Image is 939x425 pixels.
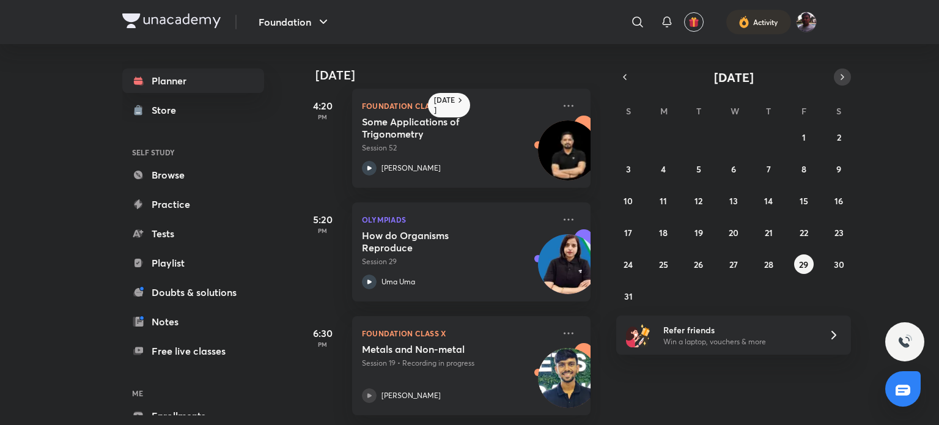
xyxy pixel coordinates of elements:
button: August 29, 2025 [794,254,814,274]
h6: [DATE] [434,95,455,115]
button: August 26, 2025 [689,254,709,274]
p: PM [298,227,347,234]
p: [PERSON_NAME] [381,390,441,401]
button: August 4, 2025 [654,159,673,179]
p: Session 52 [362,142,554,153]
p: Session 29 [362,256,554,267]
abbr: Monday [660,105,668,117]
abbr: August 7, 2025 [767,163,771,175]
abbr: August 6, 2025 [731,163,736,175]
img: Tannishtha Dahiya [796,12,817,32]
p: Uma Uma [381,276,415,287]
a: Free live classes [122,339,264,363]
abbr: Friday [801,105,806,117]
button: August 1, 2025 [794,127,814,147]
abbr: August 10, 2025 [624,195,633,207]
abbr: August 9, 2025 [836,163,841,175]
h5: How do Organisms Reproduce [362,229,514,254]
abbr: August 11, 2025 [660,195,667,207]
abbr: August 8, 2025 [801,163,806,175]
button: August 14, 2025 [759,191,778,210]
h6: SELF STUDY [122,142,264,163]
p: Olympiads [362,212,554,227]
abbr: August 20, 2025 [729,227,738,238]
button: August 25, 2025 [654,254,673,274]
a: Practice [122,192,264,216]
abbr: Saturday [836,105,841,117]
a: Company Logo [122,13,221,31]
h5: 5:20 [298,212,347,227]
button: August 19, 2025 [689,223,709,242]
img: referral [626,323,650,347]
button: August 30, 2025 [829,254,849,274]
abbr: August 19, 2025 [694,227,703,238]
button: August 21, 2025 [759,223,778,242]
abbr: August 4, 2025 [661,163,666,175]
button: August 31, 2025 [619,286,638,306]
button: Foundation [251,10,338,34]
abbr: Wednesday [731,105,739,117]
img: activity [738,15,749,29]
a: Browse [122,163,264,187]
button: August 15, 2025 [794,191,814,210]
h6: Refer friends [663,323,814,336]
abbr: August 24, 2025 [624,259,633,270]
button: August 3, 2025 [619,159,638,179]
button: August 5, 2025 [689,159,709,179]
img: ttu [897,334,912,349]
abbr: August 28, 2025 [764,259,773,270]
abbr: August 25, 2025 [659,259,668,270]
abbr: August 23, 2025 [834,227,844,238]
abbr: August 31, 2025 [624,290,633,302]
button: August 13, 2025 [724,191,743,210]
button: August 10, 2025 [619,191,638,210]
button: August 16, 2025 [829,191,849,210]
button: August 23, 2025 [829,223,849,242]
img: Company Logo [122,13,221,28]
img: avatar [688,17,699,28]
h6: ME [122,383,264,404]
abbr: Sunday [626,105,631,117]
button: August 18, 2025 [654,223,673,242]
abbr: August 12, 2025 [694,195,702,207]
button: August 27, 2025 [724,254,743,274]
p: [PERSON_NAME] [381,163,441,174]
button: August 8, 2025 [794,159,814,179]
abbr: August 14, 2025 [764,195,773,207]
button: August 11, 2025 [654,191,673,210]
abbr: Tuesday [696,105,701,117]
div: Store [152,103,183,117]
p: Foundation Class X [362,98,554,113]
abbr: August 5, 2025 [696,163,701,175]
button: August 2, 2025 [829,127,849,147]
h5: Some Applications of Trigonometry [362,116,514,140]
abbr: August 16, 2025 [834,195,843,207]
abbr: August 15, 2025 [800,195,808,207]
abbr: August 27, 2025 [729,259,738,270]
button: August 24, 2025 [619,254,638,274]
abbr: August 21, 2025 [765,227,773,238]
abbr: Thursday [766,105,771,117]
a: Notes [122,309,264,334]
abbr: August 29, 2025 [799,259,808,270]
a: Doubts & solutions [122,280,264,305]
button: August 9, 2025 [829,159,849,179]
a: Planner [122,68,264,93]
abbr: August 3, 2025 [626,163,631,175]
a: Playlist [122,251,264,275]
a: Tests [122,221,264,246]
abbr: August 22, 2025 [800,227,808,238]
button: August 12, 2025 [689,191,709,210]
abbr: August 26, 2025 [694,259,703,270]
abbr: August 17, 2025 [624,227,632,238]
h5: 4:20 [298,98,347,113]
p: PM [298,341,347,348]
button: avatar [684,12,704,32]
button: [DATE] [633,68,834,86]
h5: 6:30 [298,326,347,341]
abbr: August 1, 2025 [802,131,806,143]
button: August 20, 2025 [724,223,743,242]
h5: Metals and Non-metal [362,343,514,355]
button: August 17, 2025 [619,223,638,242]
a: Store [122,98,264,122]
